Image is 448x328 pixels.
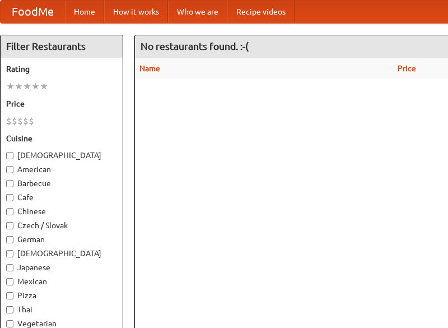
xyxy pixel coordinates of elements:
input: Chinese [6,208,13,215]
h5: Price [6,98,117,109]
label: Chinese [6,206,117,217]
h5: Cuisine [6,133,117,144]
input: American [6,166,13,173]
li: $ [6,115,12,127]
li: ★ [31,80,40,93]
input: [DEMOGRAPHIC_DATA] [6,152,13,159]
label: Thai [6,304,117,315]
input: German [6,236,13,243]
input: Vegetarian [6,320,13,327]
a: Name [139,64,160,73]
input: Czech / Slovak [6,222,13,229]
input: Mexican [6,278,13,285]
label: Czech / Slovak [6,220,117,231]
li: $ [17,115,23,127]
ng-pluralize: No restaurants found. :-( [141,41,249,52]
input: Thai [6,306,13,313]
a: How it works [104,1,168,23]
input: Cafe [6,194,13,201]
a: Recipe videos [227,1,295,23]
li: $ [12,115,17,127]
h5: Rating [6,63,117,75]
label: [DEMOGRAPHIC_DATA] [6,248,117,259]
a: Price [398,64,416,73]
label: Cafe [6,192,117,203]
a: FoodMe [1,1,65,23]
label: German [6,234,117,245]
h4: Filter Restaurants [1,35,123,58]
label: Mexican [6,276,117,287]
label: [DEMOGRAPHIC_DATA] [6,150,117,161]
a: Who we are [168,1,227,23]
li: ★ [40,80,48,93]
input: [DEMOGRAPHIC_DATA] [6,250,13,257]
li: ★ [23,80,31,93]
label: American [6,164,117,175]
li: ★ [15,80,23,93]
label: Japanese [6,262,117,273]
li: $ [29,115,34,127]
label: Pizza [6,290,117,301]
input: Japanese [6,264,13,271]
li: $ [23,115,29,127]
label: Barbecue [6,178,117,189]
li: ★ [6,80,15,93]
input: Pizza [6,292,13,299]
input: Barbecue [6,180,13,187]
a: Home [65,1,104,23]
